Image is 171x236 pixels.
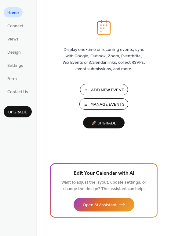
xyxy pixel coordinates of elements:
[7,63,23,69] span: Settings
[4,73,20,83] a: Form
[7,36,19,43] span: Views
[63,47,145,72] span: Display one-time or recurring events, sync with Google, Outlook, Zoom, Eventbrite, Wix Events or ...
[90,101,125,108] span: Manage Events
[83,117,125,128] button: 🚀 Upgrade
[4,86,32,97] a: Contact Us
[7,76,17,82] span: Form
[7,23,24,29] span: Connect
[4,47,24,57] a: Design
[7,10,19,16] span: Home
[80,84,128,95] button: Add New Event
[83,202,117,208] span: Open AI Assistant
[74,198,134,211] button: Open AI Assistant
[4,34,22,44] a: Views
[8,109,27,116] span: Upgrade
[74,169,134,178] span: Edit Your Calendar with AI
[61,178,146,193] span: Want to adjust the layout, update settings, or change the design? The assistant can help.
[87,119,121,128] span: 🚀 Upgrade
[4,106,32,117] button: Upgrade
[4,60,27,70] a: Settings
[4,21,27,31] a: Connect
[7,49,21,56] span: Design
[7,89,28,95] span: Contact Us
[97,20,111,35] img: logo_icon.svg
[4,7,23,17] a: Home
[91,87,124,93] span: Add New Event
[79,98,128,110] button: Manage Events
